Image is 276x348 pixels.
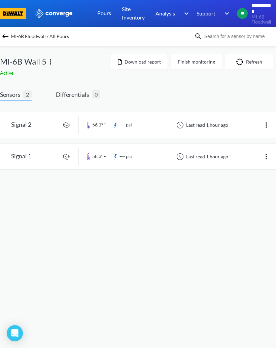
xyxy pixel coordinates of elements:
[194,32,202,40] img: icon-search.svg
[220,9,231,17] img: downArrow.svg
[197,9,215,17] span: Support
[156,9,175,17] span: Analysis
[92,90,100,99] span: 0
[202,33,275,40] input: Search for a sensor by name
[236,59,246,65] img: icon-refresh.svg
[23,90,32,99] span: 2
[7,325,23,341] div: Open Intercom Messenger
[180,9,191,17] img: downArrow.svg
[34,9,73,18] img: logo_ewhite.svg
[15,70,18,76] span: -
[46,58,55,66] img: more.svg
[111,54,168,70] button: Download report
[262,153,270,161] img: more.svg
[1,32,9,40] img: backspace.svg
[11,32,69,41] span: MI-6B Floodwall / All Pours
[118,59,122,65] img: icon-file.svg
[251,14,271,25] span: MI-6B Floodwall
[262,121,270,129] img: more.svg
[56,90,92,99] span: Differentials
[171,54,222,70] button: Finish monitoring
[225,54,273,70] button: Refresh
